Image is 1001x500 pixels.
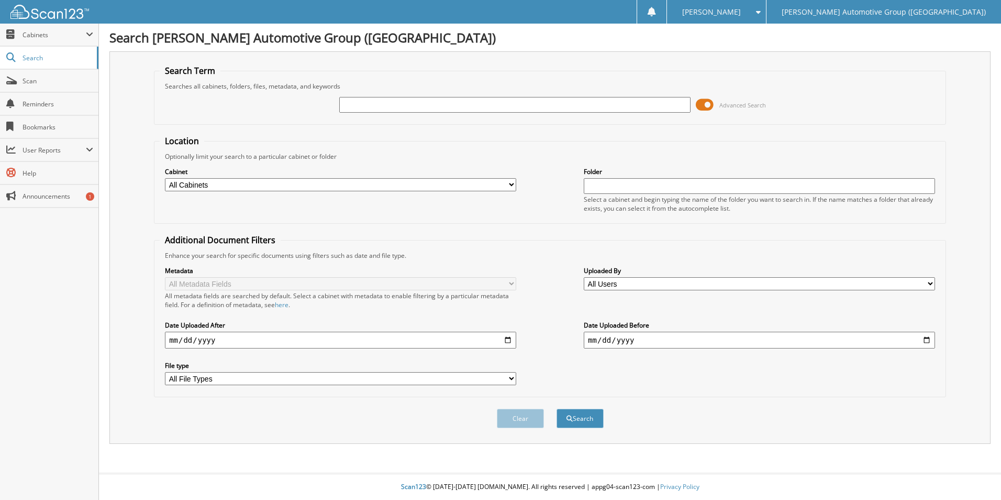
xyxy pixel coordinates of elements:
[557,409,604,428] button: Search
[584,266,935,275] label: Uploaded By
[23,100,93,108] span: Reminders
[99,474,1001,500] div: © [DATE]-[DATE] [DOMAIN_NAME]. All rights reserved | appg04-scan123-com |
[584,321,935,330] label: Date Uploaded Before
[23,30,86,39] span: Cabinets
[160,135,204,147] legend: Location
[275,300,288,309] a: here
[23,53,92,62] span: Search
[160,152,940,161] div: Optionally limit your search to a particular cabinet or folder
[160,251,940,260] div: Enhance your search for specific documents using filters such as date and file type.
[497,409,544,428] button: Clear
[165,266,516,275] label: Metadata
[584,195,935,213] div: Select a cabinet and begin typing the name of the folder you want to search in. If the name match...
[160,82,940,91] div: Searches all cabinets, folders, files, metadata, and keywords
[165,332,516,349] input: start
[660,482,699,491] a: Privacy Policy
[719,101,766,109] span: Advanced Search
[682,9,741,15] span: [PERSON_NAME]
[10,5,89,19] img: scan123-logo-white.svg
[23,192,93,201] span: Announcements
[23,146,86,155] span: User Reports
[401,482,426,491] span: Scan123
[160,65,220,77] legend: Search Term
[109,29,991,46] h1: Search [PERSON_NAME] Automotive Group ([GEOGRAPHIC_DATA])
[165,291,516,309] div: All metadata fields are searched by default. Select a cabinet with metadata to enable filtering b...
[165,321,516,330] label: Date Uploaded After
[86,192,94,201] div: 1
[165,167,516,176] label: Cabinet
[584,332,935,349] input: end
[782,9,986,15] span: [PERSON_NAME] Automotive Group ([GEOGRAPHIC_DATA])
[23,169,93,178] span: Help
[23,123,93,132] span: Bookmarks
[584,167,935,176] label: Folder
[165,361,516,370] label: File type
[160,234,281,246] legend: Additional Document Filters
[23,77,93,85] span: Scan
